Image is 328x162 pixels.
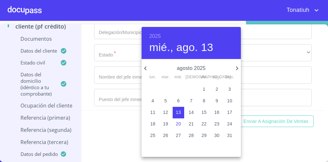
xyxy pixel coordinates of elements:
[211,118,223,130] button: 23
[150,121,155,127] p: 18
[163,121,168,127] p: 19
[189,121,194,127] p: 21
[173,118,184,130] button: 20
[214,121,219,127] p: 23
[147,118,159,130] button: 18
[203,86,205,92] p: 1
[185,95,197,107] button: 7
[176,109,181,115] p: 13
[150,132,155,139] p: 25
[149,64,233,72] p: agosto 2025
[160,107,171,118] button: 12
[173,74,184,81] span: mié.
[201,109,207,115] p: 15
[211,84,223,95] button: 2
[224,130,235,141] button: 31
[185,130,197,141] button: 28
[152,98,154,104] p: 4
[198,118,210,130] button: 22
[201,121,207,127] p: 22
[227,121,232,127] p: 24
[227,109,232,115] p: 17
[201,132,207,139] p: 29
[189,132,194,139] p: 28
[224,118,235,130] button: 24
[203,98,205,104] p: 8
[149,41,213,54] button: mié., ago. 13
[227,98,232,104] p: 10
[176,132,181,139] p: 27
[173,107,184,118] button: 13
[216,86,218,92] p: 2
[216,98,218,104] p: 9
[177,98,180,104] p: 6
[160,118,171,130] button: 19
[185,107,197,118] button: 14
[164,98,167,104] p: 5
[163,132,168,139] p: 26
[176,121,181,127] p: 20
[173,130,184,141] button: 27
[160,130,171,141] button: 26
[214,109,219,115] p: 16
[211,95,223,107] button: 9
[211,130,223,141] button: 30
[224,107,235,118] button: 17
[211,74,223,81] span: sáb.
[198,95,210,107] button: 8
[189,109,194,115] p: 14
[147,74,159,81] span: lun.
[173,95,184,107] button: 6
[224,95,235,107] button: 10
[160,74,171,81] span: mar.
[190,98,193,104] p: 7
[160,95,171,107] button: 5
[147,95,159,107] button: 4
[227,132,232,139] p: 31
[185,74,197,81] span: [DEMOGRAPHIC_DATA].
[224,74,235,81] span: dom.
[224,84,235,95] button: 3
[150,109,155,115] p: 11
[163,109,168,115] p: 12
[211,107,223,118] button: 16
[198,84,210,95] button: 1
[147,107,159,118] button: 11
[198,74,210,81] span: vie.
[198,107,210,118] button: 15
[147,130,159,141] button: 25
[228,86,231,92] p: 3
[149,32,161,41] button: 2025
[214,132,219,139] p: 30
[185,118,197,130] button: 21
[198,130,210,141] button: 29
